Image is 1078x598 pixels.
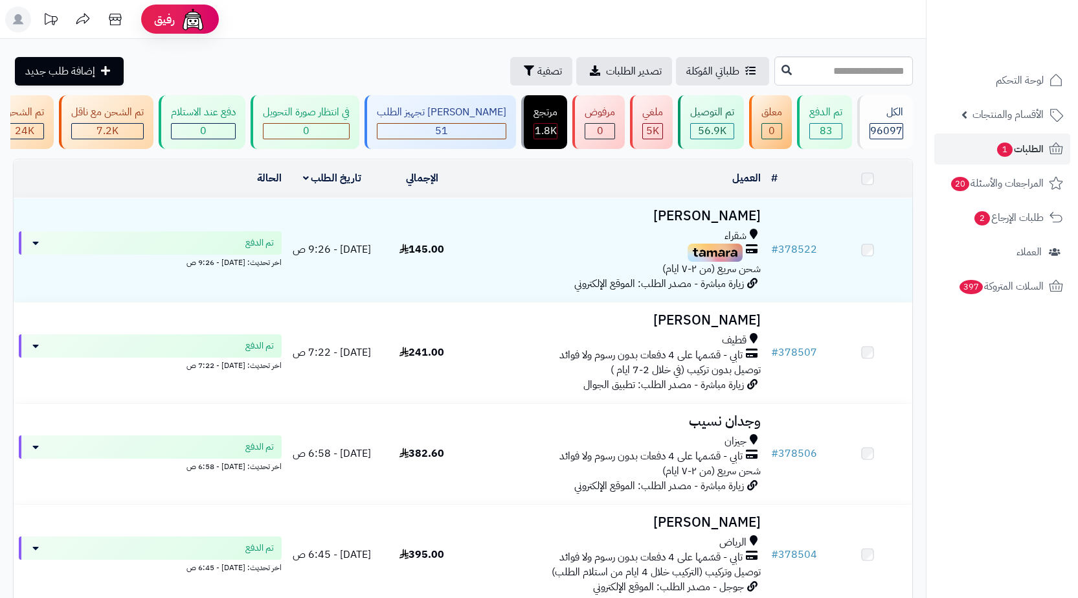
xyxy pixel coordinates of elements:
[585,105,615,120] div: مرفوض
[686,63,739,79] span: طلباتي المُوكلة
[771,547,778,562] span: #
[377,124,506,139] div: 51
[399,446,444,461] span: 382.60
[574,276,744,292] span: زيارة مباشرة - مصدر الطلب: الموقع الإلكتروني
[676,57,769,86] a: طلباتي المُوكلة
[771,446,778,461] span: #
[510,57,572,86] button: تصفية
[180,6,206,32] img: ai-face.png
[154,12,175,27] span: رفيق
[627,95,675,149] a: ملغي 5K
[958,277,1044,295] span: السلات المتروكة
[934,133,1070,165] a: الطلبات1
[5,105,44,120] div: تم الشحن
[399,242,444,257] span: 145.00
[724,434,747,449] span: جيزان
[15,123,34,139] span: 24K
[200,123,207,139] span: 0
[688,244,743,262] img: Tamara
[293,242,371,257] span: [DATE] - 9:26 ص
[171,105,236,120] div: دفع عند الاستلام
[583,377,744,393] span: زيارة مباشرة - مصدر الطلب: تطبيق الجوال
[559,449,743,464] span: تابي - قسّمها على 4 دفعات بدون رسوم ولا فوائد
[19,358,282,371] div: اخر تحديث: [DATE] - 7:22 ص
[472,414,761,429] h3: وجدان نسيب
[472,515,761,530] h3: [PERSON_NAME]
[263,105,350,120] div: في انتظار صورة التحويل
[870,105,903,120] div: الكل
[973,209,1044,227] span: طلبات الإرجاع
[303,170,362,186] a: تاريخ الطلب
[771,547,817,562] a: #378504
[19,459,282,472] div: اخر تحديث: [DATE] - 6:58 ص
[34,6,67,36] a: تحديثات المنصة
[472,313,761,328] h3: [PERSON_NAME]
[950,174,1044,192] span: المراجعات والأسئلة
[72,124,143,139] div: 7222
[245,441,274,454] span: تم الدفع
[303,123,309,139] span: 0
[56,95,156,149] a: تم الشحن مع ناقل 7.2K
[5,124,43,139] div: 24030
[15,57,124,86] a: إضافة طلب جديد
[810,124,842,139] div: 83
[362,95,519,149] a: [PERSON_NAME] تجهيز الطلب 51
[552,564,761,580] span: توصيل وتركيب (التركيب خلال 4 ايام من استلام الطلب)
[293,446,371,461] span: [DATE] - 6:58 ص
[156,95,248,149] a: دفع عند الاستلام 0
[974,211,990,225] span: 2
[870,123,903,139] span: 96097
[690,105,734,120] div: تم التوصيل
[293,547,371,562] span: [DATE] - 6:45 ص
[257,170,282,186] a: الحالة
[570,95,627,149] a: مرفوض 0
[794,95,855,149] a: تم الدفع 83
[646,123,659,139] span: 5K
[19,560,282,573] div: اخر تحديث: [DATE] - 6:45 ص
[972,106,1044,124] span: الأقسام والمنتجات
[960,280,983,294] span: 397
[399,547,444,562] span: 395.00
[855,95,915,149] a: الكل96097
[934,65,1070,96] a: لوحة التحكم
[537,63,562,79] span: تصفية
[25,63,95,79] span: إضافة طلب جديد
[264,124,349,139] div: 0
[1016,243,1042,261] span: العملاء
[576,57,672,86] a: تصدير الطلبات
[771,170,778,186] a: #
[722,333,747,348] span: قطيف
[934,236,1070,268] a: العملاء
[724,229,747,244] span: شقراء
[996,71,1044,89] span: لوحة التحكم
[675,95,747,149] a: تم التوصيل 56.9K
[606,63,662,79] span: تصدير الطلبات
[820,123,833,139] span: 83
[585,124,614,139] div: 0
[399,345,444,360] span: 241.00
[762,124,781,139] div: 0
[245,236,274,249] span: تم الدفع
[934,202,1070,233] a: طلبات الإرجاع2
[769,123,775,139] span: 0
[771,345,778,360] span: #
[771,345,817,360] a: #378507
[747,95,794,149] a: معلق 0
[809,105,842,120] div: تم الدفع
[533,105,557,120] div: مرتجع
[771,242,817,257] a: #378522
[435,123,448,139] span: 51
[934,168,1070,199] a: المراجعات والأسئلة20
[71,105,144,120] div: تم الشحن مع ناقل
[377,105,506,120] div: [PERSON_NAME] تجهيز الطلب
[934,271,1070,302] a: السلات المتروكة397
[245,542,274,555] span: تم الدفع
[559,348,743,363] span: تابي - قسّمها على 4 دفعات بدون رسوم ولا فوائد
[771,446,817,461] a: #378506
[691,124,734,139] div: 56919
[761,105,782,120] div: معلق
[771,242,778,257] span: #
[519,95,570,149] a: مرتجع 1.8K
[719,535,747,550] span: الرياض
[406,170,438,186] a: الإجمالي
